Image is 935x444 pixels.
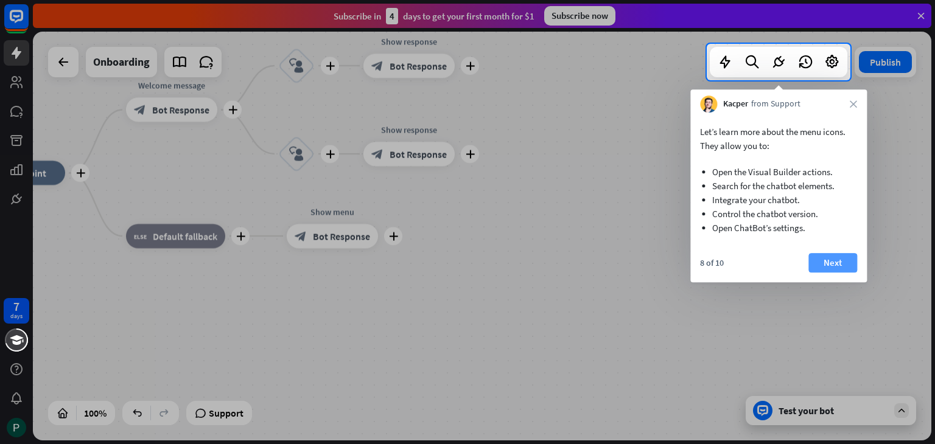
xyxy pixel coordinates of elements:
li: Integrate your chatbot. [712,193,845,207]
span: from Support [751,98,800,110]
span: Kacper [723,98,748,110]
li: Control the chatbot version. [712,207,845,221]
button: Next [808,253,857,272]
button: Open LiveChat chat widget [10,5,46,41]
i: close [850,100,857,108]
div: 8 of 10 [700,257,724,268]
li: Search for the chatbot elements. [712,179,845,193]
li: Open ChatBot’s settings. [712,221,845,235]
li: Open the Visual Builder actions. [712,165,845,179]
p: Let’s learn more about the menu icons. They allow you to: [700,125,857,153]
